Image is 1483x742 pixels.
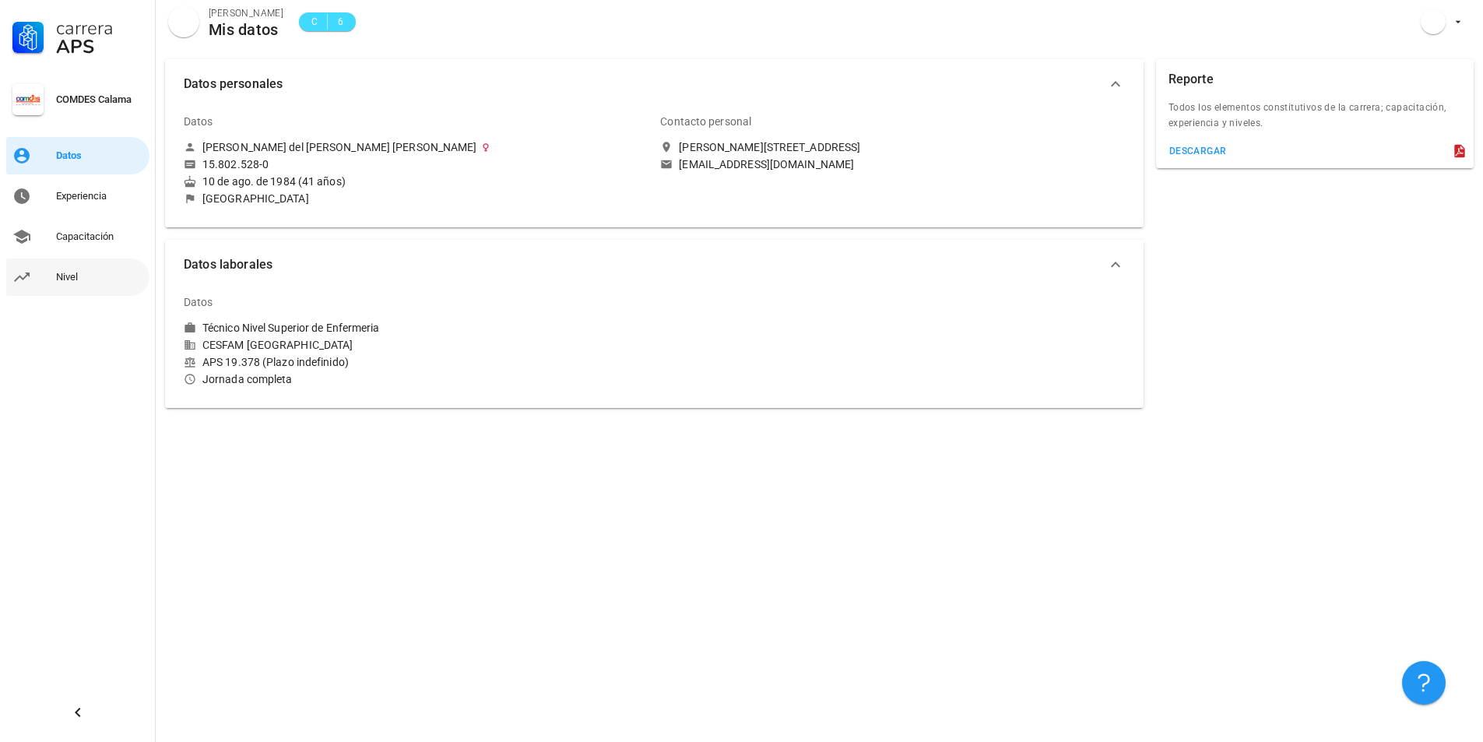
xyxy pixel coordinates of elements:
[56,271,143,283] div: Nivel
[168,6,199,37] div: avatar
[56,230,143,243] div: Capacitación
[165,240,1144,290] button: Datos laborales
[6,258,149,296] a: Nivel
[184,174,648,188] div: 10 de ago. de 1984 (41 años)
[56,93,143,106] div: COMDES Calama
[6,218,149,255] a: Capacitación
[308,14,321,30] span: C
[202,321,380,335] div: Técnico Nivel Superior de Enfermeria
[184,103,213,140] div: Datos
[1168,146,1227,156] div: descargar
[184,372,648,386] div: Jornada completa
[56,37,143,56] div: APS
[6,137,149,174] a: Datos
[184,355,648,369] div: APS 19.378 (Plazo indefinido)
[209,21,283,38] div: Mis datos
[1162,140,1233,162] button: descargar
[1168,59,1214,100] div: Reporte
[209,5,283,21] div: [PERSON_NAME]
[184,254,1106,276] span: Datos laborales
[184,338,648,352] div: CESFAM [GEOGRAPHIC_DATA]
[660,157,1124,171] a: [EMAIL_ADDRESS][DOMAIN_NAME]
[679,157,854,171] div: [EMAIL_ADDRESS][DOMAIN_NAME]
[334,14,346,30] span: 6
[1421,9,1446,34] div: avatar
[1156,100,1474,140] div: Todos los elementos constitutivos de la carrera; capacitación, experiencia y niveles.
[184,73,1106,95] span: Datos personales
[165,59,1144,109] button: Datos personales
[184,283,213,321] div: Datos
[202,140,477,154] div: [PERSON_NAME] del [PERSON_NAME] [PERSON_NAME]
[202,192,309,206] div: [GEOGRAPHIC_DATA]
[660,140,1124,154] a: [PERSON_NAME][STREET_ADDRESS]
[56,190,143,202] div: Experiencia
[6,178,149,215] a: Experiencia
[660,103,751,140] div: Contacto personal
[202,157,269,171] div: 15.802.528-0
[56,149,143,162] div: Datos
[56,19,143,37] div: Carrera
[679,140,860,154] div: [PERSON_NAME][STREET_ADDRESS]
